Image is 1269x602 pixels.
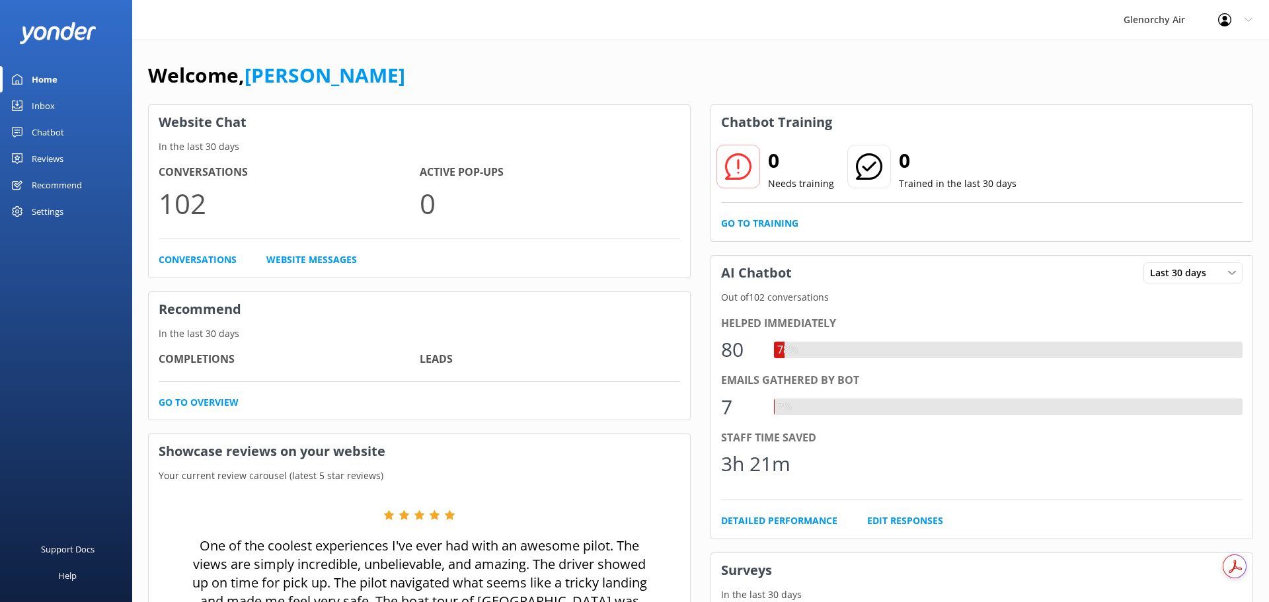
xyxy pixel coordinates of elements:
[159,395,239,410] a: Go to overview
[721,448,790,480] div: 3h 21m
[774,398,795,416] div: 7%
[711,105,842,139] h3: Chatbot Training
[899,145,1017,176] h2: 0
[58,562,77,589] div: Help
[32,198,63,225] div: Settings
[721,372,1243,389] div: Emails gathered by bot
[149,139,690,154] p: In the last 30 days
[899,176,1017,191] p: Trained in the last 30 days
[32,172,82,198] div: Recommend
[32,66,58,93] div: Home
[159,252,237,267] a: Conversations
[32,93,55,119] div: Inbox
[1150,266,1214,280] span: Last 30 days
[721,513,837,528] a: Detailed Performance
[721,216,798,231] a: Go to Training
[721,391,761,423] div: 7
[721,334,761,365] div: 80
[721,315,1243,332] div: Helped immediately
[149,469,690,483] p: Your current review carousel (latest 5 star reviews)
[420,181,681,225] p: 0
[32,145,63,172] div: Reviews
[159,181,420,225] p: 102
[774,342,801,359] div: 78%
[721,430,1243,447] div: Staff time saved
[245,61,405,89] a: [PERSON_NAME]
[149,326,690,341] p: In the last 30 days
[420,164,681,181] h4: Active Pop-ups
[149,292,690,326] h3: Recommend
[159,351,420,368] h4: Completions
[149,434,690,469] h3: Showcase reviews on your website
[159,164,420,181] h4: Conversations
[867,513,943,528] a: Edit Responses
[420,351,681,368] h4: Leads
[768,145,834,176] h2: 0
[711,256,802,290] h3: AI Chatbot
[768,176,834,191] p: Needs training
[148,59,405,91] h1: Welcome,
[711,587,1252,602] p: In the last 30 days
[32,119,64,145] div: Chatbot
[711,553,1252,587] h3: Surveys
[266,252,357,267] a: Website Messages
[149,105,690,139] h3: Website Chat
[20,22,96,44] img: yonder-white-logo.png
[711,290,1252,305] p: Out of 102 conversations
[41,536,95,562] div: Support Docs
